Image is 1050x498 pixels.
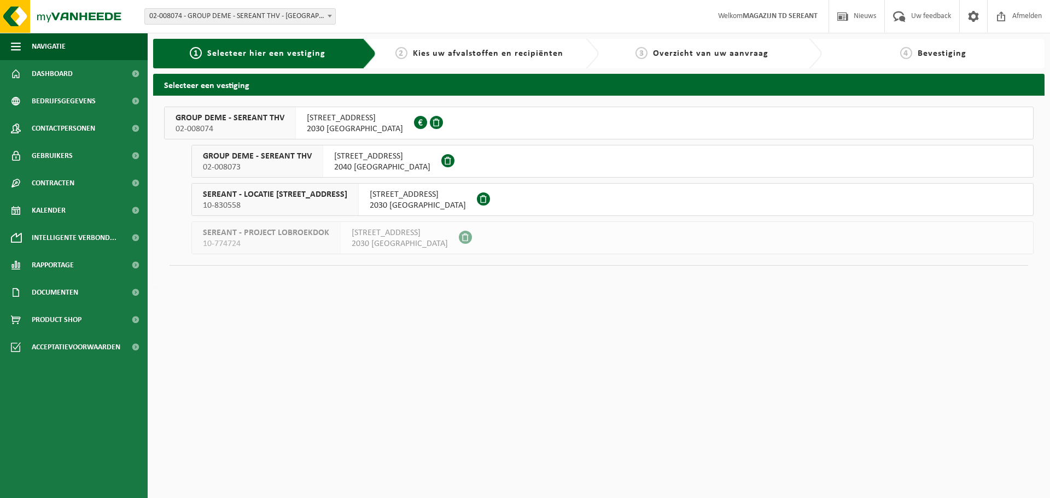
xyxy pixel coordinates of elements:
span: Navigatie [32,33,66,60]
span: Bevestiging [918,49,966,58]
span: 2030 [GEOGRAPHIC_DATA] [352,238,448,249]
span: [STREET_ADDRESS] [352,227,448,238]
span: Overzicht van uw aanvraag [653,49,768,58]
span: 02-008073 [203,162,312,173]
span: Dashboard [32,60,73,87]
span: 1 [190,47,202,59]
span: GROUP DEME - SEREANT THV [203,151,312,162]
span: Gebruikers [32,142,73,169]
span: 4 [900,47,912,59]
span: Rapportage [32,251,74,279]
span: 2030 [GEOGRAPHIC_DATA] [307,124,403,134]
span: 2 [395,47,407,59]
span: Selecteer hier een vestiging [207,49,325,58]
span: SEREANT - PROJECT LOBROEKDOK [203,227,329,238]
button: GROUP DEME - SEREANT THV 02-008074 [STREET_ADDRESS]2030 [GEOGRAPHIC_DATA] [164,107,1034,139]
span: Product Shop [32,306,81,333]
span: 02-008074 [176,124,284,134]
span: Intelligente verbond... [32,224,116,251]
strong: MAGAZIJN TD SEREANT [743,12,818,20]
span: SEREANT - LOCATIE [STREET_ADDRESS] [203,189,347,200]
span: 2030 [GEOGRAPHIC_DATA] [370,200,466,211]
span: 10-830558 [203,200,347,211]
span: 3 [635,47,647,59]
span: 02-008074 - GROUP DEME - SEREANT THV - ANTWERPEN [144,8,336,25]
span: Documenten [32,279,78,306]
button: SEREANT - LOCATIE [STREET_ADDRESS] 10-830558 [STREET_ADDRESS]2030 [GEOGRAPHIC_DATA] [191,183,1034,216]
span: [STREET_ADDRESS] [370,189,466,200]
span: [STREET_ADDRESS] [307,113,403,124]
button: GROUP DEME - SEREANT THV 02-008073 [STREET_ADDRESS]2040 [GEOGRAPHIC_DATA] [191,145,1034,178]
span: Contactpersonen [32,115,95,142]
span: Kalender [32,197,66,224]
span: Contracten [32,169,74,197]
span: 10-774724 [203,238,329,249]
h2: Selecteer een vestiging [153,74,1045,95]
span: Acceptatievoorwaarden [32,333,120,361]
span: Bedrijfsgegevens [32,87,96,115]
span: [STREET_ADDRESS] [334,151,430,162]
span: Kies uw afvalstoffen en recipiënten [413,49,563,58]
span: 02-008074 - GROUP DEME - SEREANT THV - ANTWERPEN [145,9,335,24]
span: 2040 [GEOGRAPHIC_DATA] [334,162,430,173]
span: GROUP DEME - SEREANT THV [176,113,284,124]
